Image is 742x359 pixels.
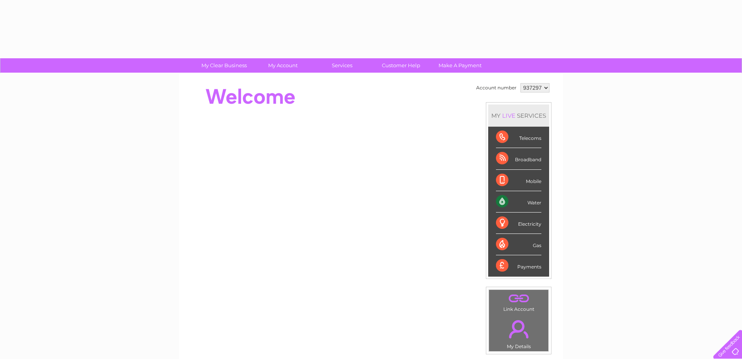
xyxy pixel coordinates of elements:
[310,58,374,73] a: Services
[496,170,541,191] div: Mobile
[496,255,541,276] div: Payments
[488,105,549,127] div: MY SERVICES
[496,213,541,234] div: Electricity
[369,58,433,73] a: Customer Help
[496,148,541,169] div: Broadband
[496,234,541,255] div: Gas
[491,292,546,305] a: .
[496,127,541,148] div: Telecoms
[491,315,546,343] a: .
[489,314,549,352] td: My Details
[501,112,517,119] div: LIVE
[496,191,541,213] div: Water
[192,58,256,73] a: My Clear Business
[251,58,315,73] a: My Account
[489,289,549,314] td: Link Account
[474,81,518,94] td: Account number
[428,58,492,73] a: Make A Payment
